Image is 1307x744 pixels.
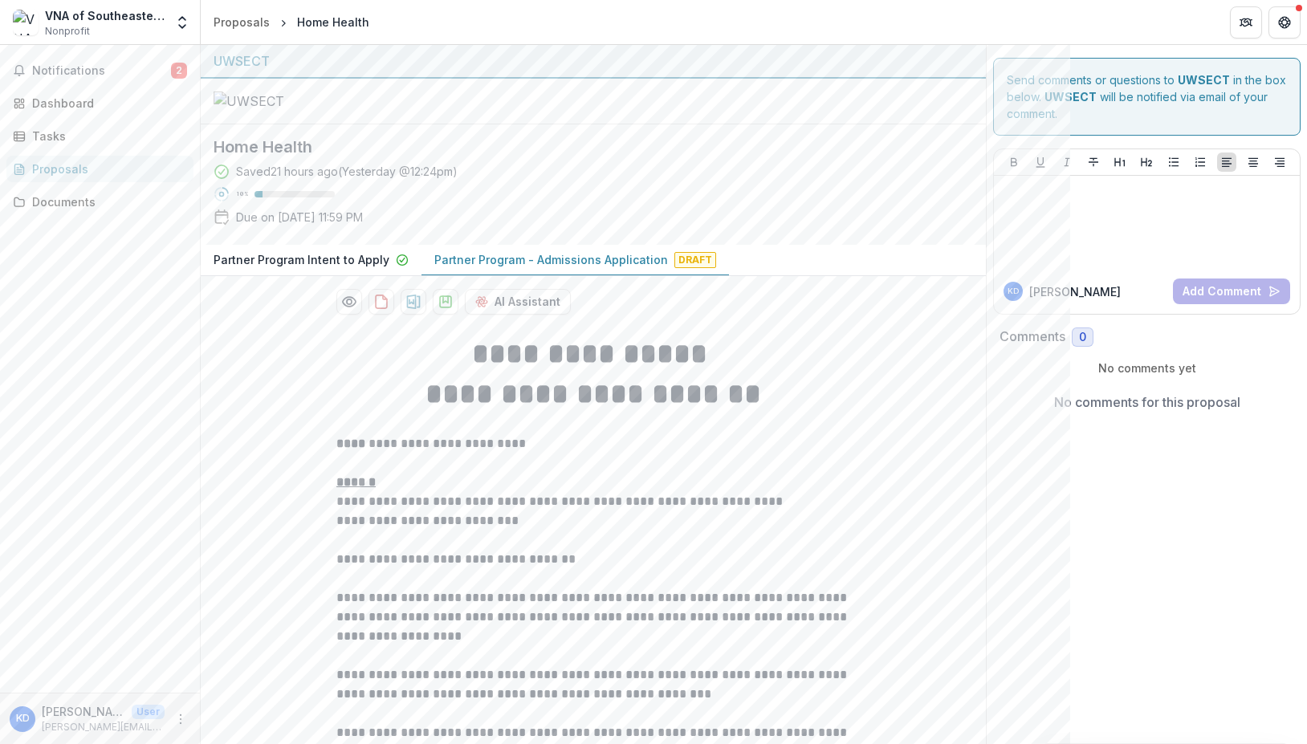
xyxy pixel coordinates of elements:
p: Partner Program - Admissions Application [434,251,668,268]
nav: breadcrumb [207,10,376,34]
p: No comments yet [1000,360,1294,376]
p: [PERSON_NAME] [42,703,125,720]
a: Proposals [207,10,276,34]
div: Tasks [32,128,181,144]
button: Notifications2 [6,58,193,83]
strong: UWSECT [1178,73,1230,87]
button: Partners [1230,6,1262,39]
p: 10 % [236,189,248,200]
img: UWSECT [214,91,374,111]
button: Bullet List [1164,152,1183,172]
div: Proposals [214,14,270,30]
button: AI Assistant [465,289,571,315]
button: Align Right [1270,152,1289,172]
button: Align Left [1217,152,1236,172]
p: [PERSON_NAME] [1029,283,1121,300]
p: User [132,705,165,719]
button: Open entity switcher [171,6,193,39]
button: Underline [1031,152,1050,172]
button: Preview ed5cdcdb-57d8-4d51-96fd-d38b11d3a9d4-1.pdf [336,289,362,315]
div: UWSECT [214,51,973,71]
a: Documents [6,189,193,215]
p: Due on [DATE] 11:59 PM [236,209,363,226]
button: download-proposal [368,289,394,315]
div: Karen DeSantis [16,714,30,724]
div: Dashboard [32,95,181,112]
button: Get Help [1268,6,1301,39]
p: Partner Program Intent to Apply [214,251,389,268]
button: Strike [1084,152,1103,172]
div: Documents [32,193,181,210]
span: Notifications [32,64,171,78]
a: Tasks [6,123,193,149]
button: Ordered List [1191,152,1210,172]
a: Proposals [6,156,193,182]
button: download-proposal [401,289,426,315]
a: Dashboard [6,90,193,116]
strong: UWSECT [1044,90,1097,104]
span: Draft [674,252,716,268]
button: Italicize [1057,152,1077,172]
img: VNA of Southeastern CT [13,10,39,35]
div: VNA of Southeastern CT [45,7,165,24]
p: No comments for this proposal [1054,392,1240,412]
button: Heading 2 [1137,152,1156,172]
h2: Home Health [214,137,947,157]
div: Home Health [297,14,369,30]
span: 2 [171,63,187,79]
div: Proposals [32,161,181,177]
div: Saved 21 hours ago ( Yesterday @ 12:24pm ) [236,163,458,180]
div: Karen DeSantis [1008,287,1019,295]
button: Heading 1 [1110,152,1130,172]
button: Add Comment [1173,278,1290,304]
button: download-proposal [433,289,458,315]
button: More [171,709,190,729]
span: 0 [1079,331,1086,344]
span: Nonprofit [45,24,90,39]
button: Align Center [1244,152,1263,172]
button: Bold [1004,152,1024,172]
p: [PERSON_NAME][EMAIL_ADDRESS][PERSON_NAME][DOMAIN_NAME] [42,720,165,734]
div: Send comments or questions to in the box below. will be notified via email of your comment. [993,58,1301,136]
h2: Comments [1000,329,1065,344]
